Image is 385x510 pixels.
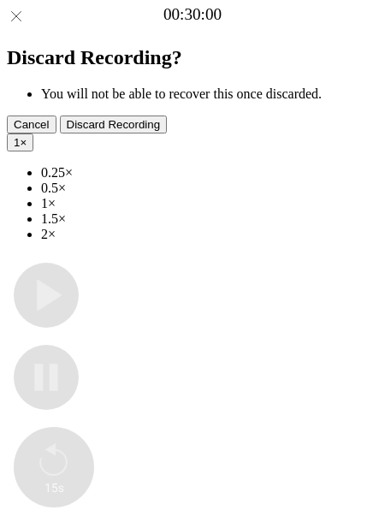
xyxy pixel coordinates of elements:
[14,136,20,149] span: 1
[41,86,378,102] li: You will not be able to recover this once discarded.
[41,227,378,242] li: 2×
[41,211,378,227] li: 1.5×
[7,133,33,151] button: 1×
[7,116,56,133] button: Cancel
[41,181,378,196] li: 0.5×
[163,5,222,24] a: 00:30:00
[41,165,378,181] li: 0.25×
[7,46,378,69] h2: Discard Recording?
[60,116,168,133] button: Discard Recording
[41,196,378,211] li: 1×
